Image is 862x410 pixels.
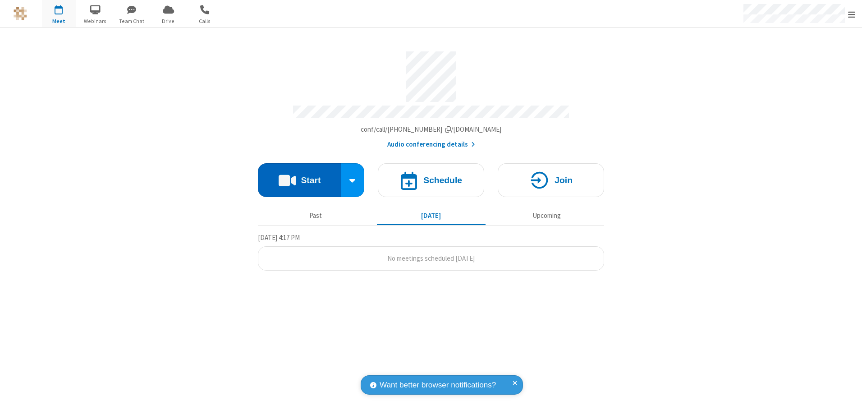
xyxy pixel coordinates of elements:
button: Schedule [378,163,484,197]
iframe: Chat [839,387,855,404]
button: Join [498,163,604,197]
span: Webinars [78,17,112,25]
span: Calls [188,17,222,25]
button: Upcoming [492,207,601,224]
button: Past [261,207,370,224]
span: Meet [42,17,76,25]
span: [DATE] 4:17 PM [258,233,300,242]
button: Copy my meeting room linkCopy my meeting room link [361,124,502,135]
h4: Join [555,176,573,184]
section: Account details [258,45,604,150]
span: Copy my meeting room link [361,125,502,134]
span: Drive [151,17,185,25]
section: Today's Meetings [258,232,604,271]
span: Team Chat [115,17,149,25]
button: Audio conferencing details [387,139,475,150]
img: QA Selenium DO NOT DELETE OR CHANGE [14,7,27,20]
h4: Schedule [423,176,462,184]
span: No meetings scheduled [DATE] [387,254,475,263]
div: Start conference options [341,163,365,197]
span: Want better browser notifications? [380,379,496,391]
h4: Start [301,176,321,184]
button: [DATE] [377,207,486,224]
button: Start [258,163,341,197]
